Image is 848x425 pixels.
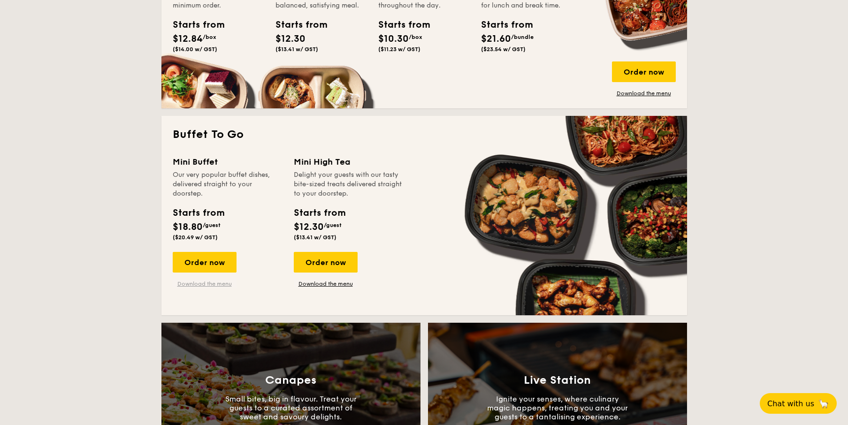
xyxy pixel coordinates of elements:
div: Starts from [275,18,318,32]
div: Delight your guests with our tasty bite-sized treats delivered straight to your doorstep. [294,170,404,198]
span: /guest [324,222,342,228]
span: Chat with us [767,399,814,408]
span: ($14.00 w/ GST) [173,46,217,53]
span: $21.60 [481,33,511,45]
span: ($11.23 w/ GST) [378,46,420,53]
h2: Buffet To Go [173,127,676,142]
span: /box [409,34,422,40]
span: $10.30 [378,33,409,45]
div: Starts from [378,18,420,32]
button: Chat with us🦙 [760,393,837,414]
div: Order now [173,252,237,273]
span: ($20.49 w/ GST) [173,234,218,241]
p: Ignite your senses, where culinary magic happens, treating you and your guests to a tantalising e... [487,395,628,421]
div: Order now [612,61,676,82]
a: Download the menu [294,280,358,288]
a: Download the menu [173,280,237,288]
div: Starts from [294,206,345,220]
span: ($13.41 w/ GST) [294,234,336,241]
span: ($23.54 w/ GST) [481,46,526,53]
span: $12.30 [294,221,324,233]
span: /bundle [511,34,534,40]
div: Mini High Tea [294,155,404,168]
span: $18.80 [173,221,203,233]
div: Mini Buffet [173,155,283,168]
span: /box [203,34,216,40]
div: Our very popular buffet dishes, delivered straight to your doorstep. [173,170,283,198]
a: Download the menu [612,90,676,97]
p: Small bites, big in flavour. Treat your guests to a curated assortment of sweet and savoury delig... [221,395,361,421]
span: 🦙 [818,398,829,409]
span: /guest [203,222,221,228]
div: Order now [294,252,358,273]
span: ($13.41 w/ GST) [275,46,318,53]
div: Starts from [481,18,523,32]
h3: Live Station [524,374,591,387]
div: Starts from [173,206,224,220]
h3: Canapes [265,374,316,387]
span: $12.30 [275,33,306,45]
div: Starts from [173,18,215,32]
span: $12.84 [173,33,203,45]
